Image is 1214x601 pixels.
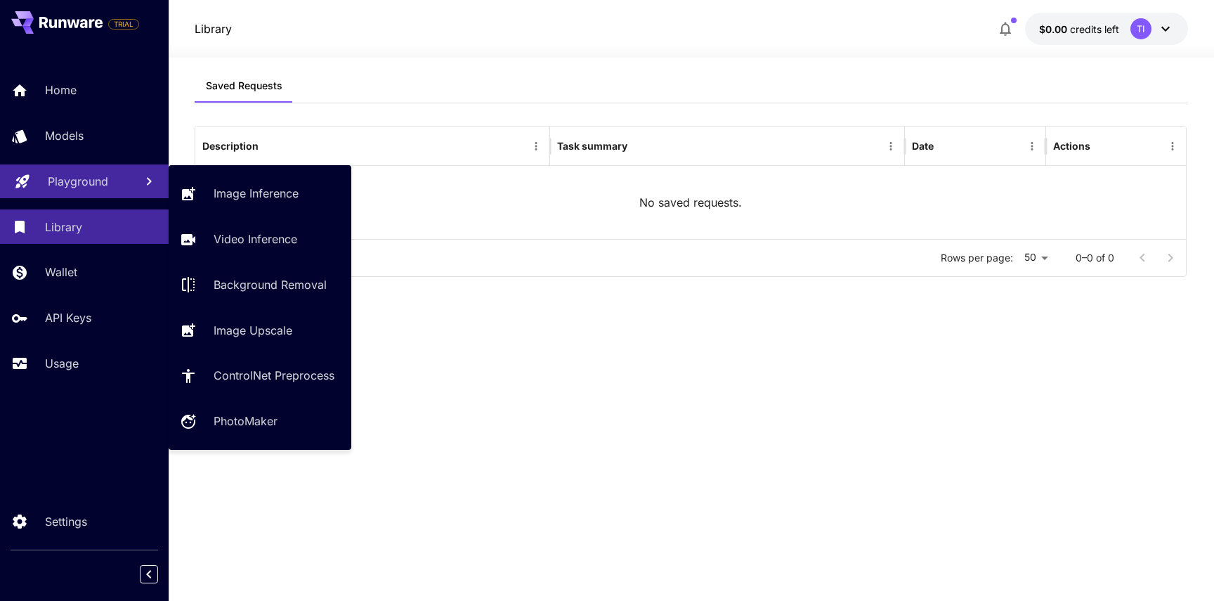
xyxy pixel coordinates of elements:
[214,185,299,202] p: Image Inference
[214,231,297,247] p: Video Inference
[214,413,278,429] p: PhotoMaker
[45,82,77,98] p: Home
[169,222,351,257] a: Video Inference
[1019,247,1053,268] div: 50
[206,79,282,92] span: Saved Requests
[1076,251,1114,265] p: 0–0 of 0
[881,136,901,156] button: Menu
[1022,136,1042,156] button: Menu
[195,20,232,37] p: Library
[108,15,139,32] span: Add your payment card to enable full platform functionality.
[1163,136,1182,156] button: Menu
[1130,18,1151,39] div: TI
[45,309,91,326] p: API Keys
[1039,22,1119,37] div: $0.00
[140,565,158,583] button: Collapse sidebar
[195,20,232,37] nav: breadcrumb
[45,127,84,144] p: Models
[169,358,351,393] a: ControlNet Preprocess
[48,173,108,190] p: Playground
[629,136,648,156] button: Sort
[214,367,334,384] p: ControlNet Preprocess
[1039,23,1070,35] span: $0.00
[912,140,934,152] div: Date
[1053,140,1090,152] div: Actions
[526,136,546,156] button: Menu
[45,355,79,372] p: Usage
[169,268,351,302] a: Background Removal
[1070,23,1119,35] span: credits left
[45,264,77,280] p: Wallet
[169,313,351,347] a: Image Upscale
[45,219,82,235] p: Library
[169,176,351,211] a: Image Inference
[214,322,292,339] p: Image Upscale
[169,404,351,439] a: PhotoMaker
[1025,13,1188,45] button: $0.00
[45,513,87,530] p: Settings
[260,136,280,156] button: Sort
[109,19,138,30] span: TRIAL
[214,276,327,293] p: Background Removal
[935,136,955,156] button: Sort
[150,562,169,587] div: Collapse sidebar
[941,251,1013,265] p: Rows per page:
[557,140,627,152] div: Task summary
[202,140,259,152] div: Description
[639,194,742,211] p: No saved requests.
